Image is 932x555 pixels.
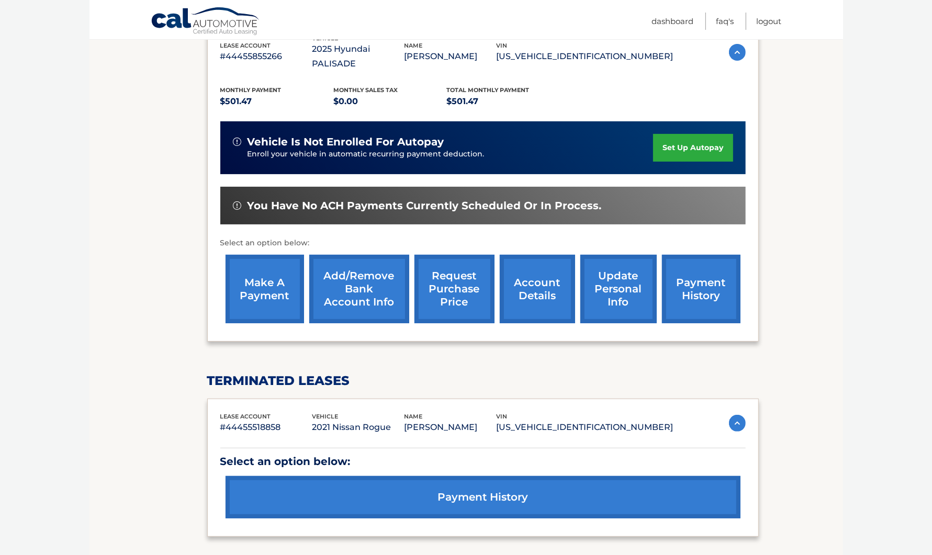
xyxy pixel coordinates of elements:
p: [PERSON_NAME] [405,420,497,435]
span: vin [497,413,508,420]
a: account details [500,255,575,323]
a: request purchase price [414,255,495,323]
span: lease account [220,42,271,49]
span: lease account [220,413,271,420]
span: name [405,42,423,49]
p: Enroll your vehicle in automatic recurring payment deduction. [248,149,654,160]
p: $501.47 [447,94,560,109]
span: vin [497,42,508,49]
a: set up autopay [653,134,733,162]
a: payment history [662,255,740,323]
img: alert-white.svg [233,201,241,210]
span: Monthly Payment [220,86,282,94]
a: update personal info [580,255,657,323]
a: Dashboard [652,13,694,30]
span: name [405,413,423,420]
a: payment history [226,476,740,518]
a: Cal Automotive [151,7,261,37]
img: accordion-active.svg [729,44,746,61]
p: #44455518858 [220,420,312,435]
span: Total Monthly Payment [447,86,530,94]
span: vehicle is not enrolled for autopay [248,135,444,149]
p: Select an option below: [220,452,746,471]
p: Select an option below: [220,237,746,250]
a: FAQ's [716,13,734,30]
p: $501.47 [220,94,334,109]
img: accordion-active.svg [729,415,746,432]
p: 2025 Hyundai PALISADE [312,42,405,71]
p: [PERSON_NAME] [405,49,497,64]
span: You have no ACH payments currently scheduled or in process. [248,199,602,212]
h2: terminated leases [207,373,759,389]
a: Logout [757,13,782,30]
p: $0.00 [333,94,447,109]
img: alert-white.svg [233,138,241,146]
span: vehicle [312,413,339,420]
a: make a payment [226,255,304,323]
p: [US_VEHICLE_IDENTIFICATION_NUMBER] [497,420,673,435]
p: #44455855266 [220,49,312,64]
p: 2021 Nissan Rogue [312,420,405,435]
p: [US_VEHICLE_IDENTIFICATION_NUMBER] [497,49,673,64]
a: Add/Remove bank account info [309,255,409,323]
span: Monthly sales Tax [333,86,398,94]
